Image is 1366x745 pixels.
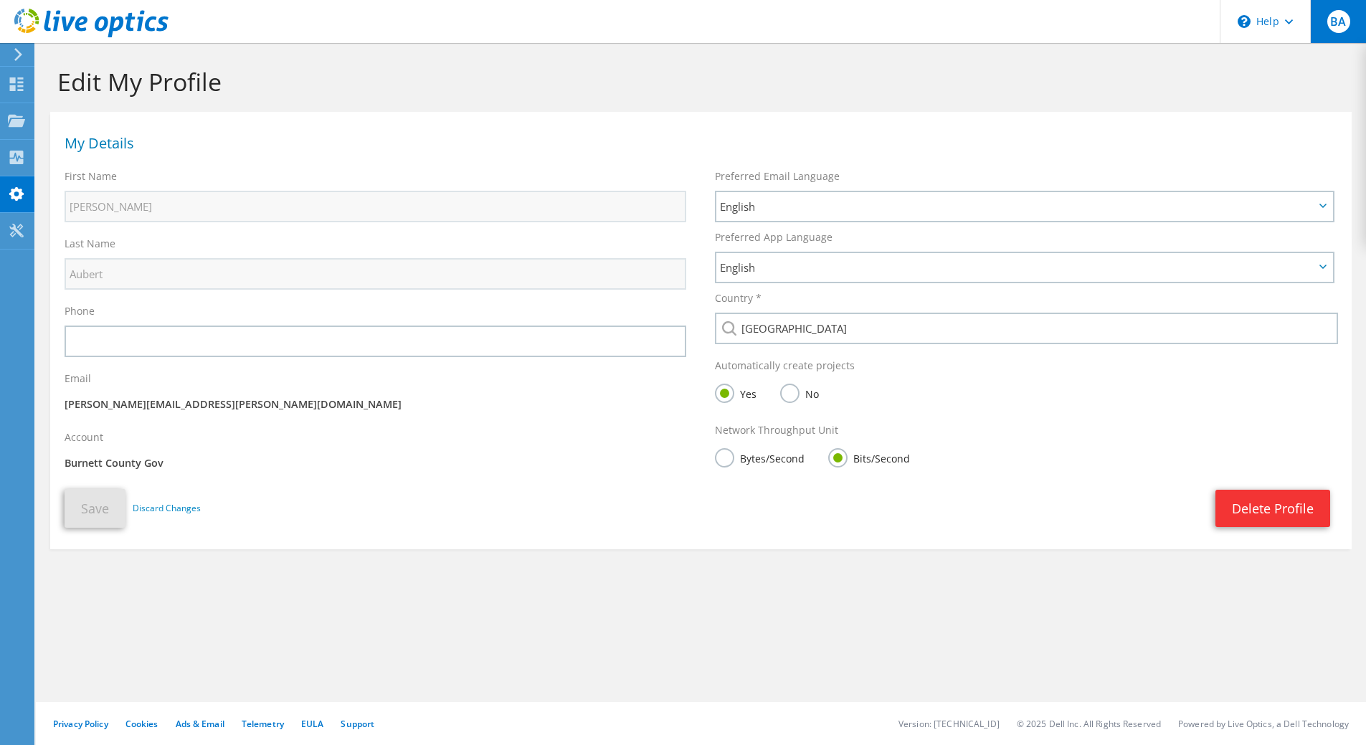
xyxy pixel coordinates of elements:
[1215,490,1330,527] a: Delete Profile
[715,230,833,245] label: Preferred App Language
[65,169,117,184] label: First Name
[65,136,1330,151] h1: My Details
[780,384,819,402] label: No
[65,455,686,471] p: Burnett County Gov
[65,304,95,318] label: Phone
[715,384,756,402] label: Yes
[176,718,224,730] a: Ads & Email
[1017,718,1161,730] li: © 2025 Dell Inc. All Rights Reserved
[133,500,201,516] a: Discard Changes
[65,371,91,386] label: Email
[57,67,1337,97] h1: Edit My Profile
[65,237,115,251] label: Last Name
[242,718,284,730] a: Telemetry
[715,169,840,184] label: Preferred Email Language
[65,430,103,445] label: Account
[828,448,910,466] label: Bits/Second
[65,489,125,528] button: Save
[715,291,762,305] label: Country *
[1327,10,1350,33] span: BA
[715,359,855,373] label: Automatically create projects
[1238,15,1251,28] svg: \n
[720,198,1314,215] span: English
[715,423,838,437] label: Network Throughput Unit
[65,397,686,412] p: [PERSON_NAME][EMAIL_ADDRESS][PERSON_NAME][DOMAIN_NAME]
[125,718,158,730] a: Cookies
[1178,718,1349,730] li: Powered by Live Optics, a Dell Technology
[301,718,323,730] a: EULA
[53,718,108,730] a: Privacy Policy
[341,718,374,730] a: Support
[715,448,805,466] label: Bytes/Second
[720,259,1314,276] span: English
[898,718,1000,730] li: Version: [TECHNICAL_ID]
